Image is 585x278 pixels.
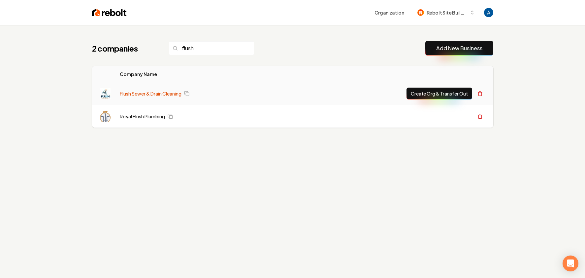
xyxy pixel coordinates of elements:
th: Company Name [114,66,291,82]
img: Royal Flush Plumbing logo [100,111,111,122]
span: Rebolt Site Builder [427,9,467,16]
a: Royal Flush Plumbing [120,113,165,120]
a: Add New Business [436,44,482,52]
div: Open Intercom Messenger [563,256,578,271]
button: Organization [371,7,408,19]
input: Search... [169,41,254,55]
img: Rebolt Logo [92,8,127,17]
a: Flush Sewer & Drain Cleaning [120,90,181,97]
button: Open user button [484,8,493,17]
h1: 2 companies [92,43,155,54]
img: Rebolt Site Builder [417,9,424,16]
button: Create Org & Transfer Out [406,88,472,99]
img: Flush Sewer & Drain Cleaning logo [100,88,111,99]
img: Andrew Magana [484,8,493,17]
button: Add New Business [425,41,493,56]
